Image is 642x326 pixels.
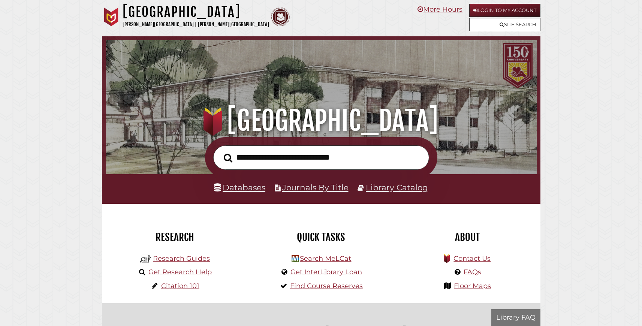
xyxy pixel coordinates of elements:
a: Login to My Account [469,4,540,17]
h2: Quick Tasks [254,231,389,244]
img: Hekman Library Logo [292,255,299,262]
img: Hekman Library Logo [140,253,151,265]
a: Databases [214,182,265,192]
a: Get InterLibrary Loan [290,268,362,276]
a: Library Catalog [366,182,428,192]
a: Search MeLCat [300,254,351,263]
i: Search [224,153,232,163]
h1: [GEOGRAPHIC_DATA] [115,104,527,137]
a: More Hours [418,5,462,13]
h2: About [400,231,535,244]
a: Find Course Reserves [290,282,363,290]
a: Get Research Help [148,268,212,276]
button: Search [220,151,236,165]
h1: [GEOGRAPHIC_DATA] [123,4,269,20]
img: Calvin University [102,7,121,26]
a: Site Search [469,18,540,31]
a: Contact Us [453,254,491,263]
a: Research Guides [153,254,210,263]
p: [PERSON_NAME][GEOGRAPHIC_DATA] | [PERSON_NAME][GEOGRAPHIC_DATA] [123,20,269,29]
img: Calvin Theological Seminary [271,7,290,26]
a: FAQs [464,268,481,276]
a: Citation 101 [161,282,199,290]
a: Journals By Title [282,182,349,192]
a: Floor Maps [454,282,491,290]
h2: Research [108,231,242,244]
